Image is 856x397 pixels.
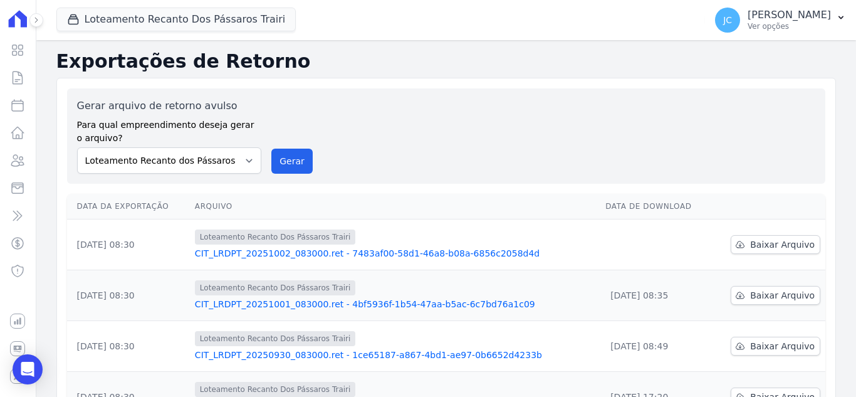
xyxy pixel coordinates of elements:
a: Baixar Arquivo [731,235,820,254]
span: JC [723,16,732,24]
th: Data da Exportação [67,194,190,220]
a: Baixar Arquivo [731,286,820,305]
p: [PERSON_NAME] [748,9,831,21]
td: [DATE] 08:35 [600,270,711,321]
span: Baixar Arquivo [750,289,815,302]
th: Arquivo [190,194,600,220]
label: Para qual empreendimento deseja gerar o arquivo? [77,114,262,145]
label: Gerar arquivo de retorno avulso [77,98,262,114]
span: Loteamento Recanto Dos Pássaros Trairi [195,382,356,397]
span: Loteamento Recanto Dos Pássaros Trairi [195,331,356,346]
span: Loteamento Recanto Dos Pássaros Trairi [195,230,356,245]
p: Ver opções [748,21,831,31]
span: Loteamento Recanto Dos Pássaros Trairi [195,280,356,295]
h2: Exportações de Retorno [56,50,836,73]
th: Data de Download [600,194,711,220]
td: [DATE] 08:30 [67,220,190,270]
button: Gerar [271,149,313,174]
span: Baixar Arquivo [750,340,815,352]
td: [DATE] 08:30 [67,321,190,372]
td: [DATE] 08:49 [600,321,711,372]
a: CIT_LRDPT_20251002_083000.ret - 7483af00-58d1-46a8-b08a-6856c2058d4d [195,247,595,260]
span: Baixar Arquivo [750,238,815,251]
button: JC [PERSON_NAME] Ver opções [705,3,856,38]
td: [DATE] 08:30 [67,270,190,321]
a: CIT_LRDPT_20251001_083000.ret - 4bf5936f-1b54-47aa-b5ac-6c7bd76a1c09 [195,298,595,310]
a: CIT_LRDPT_20250930_083000.ret - 1ce65187-a867-4bd1-ae97-0b6652d4233b [195,349,595,361]
button: Loteamento Recanto Dos Pássaros Trairi [56,8,296,31]
div: Open Intercom Messenger [13,354,43,384]
a: Baixar Arquivo [731,337,820,356]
